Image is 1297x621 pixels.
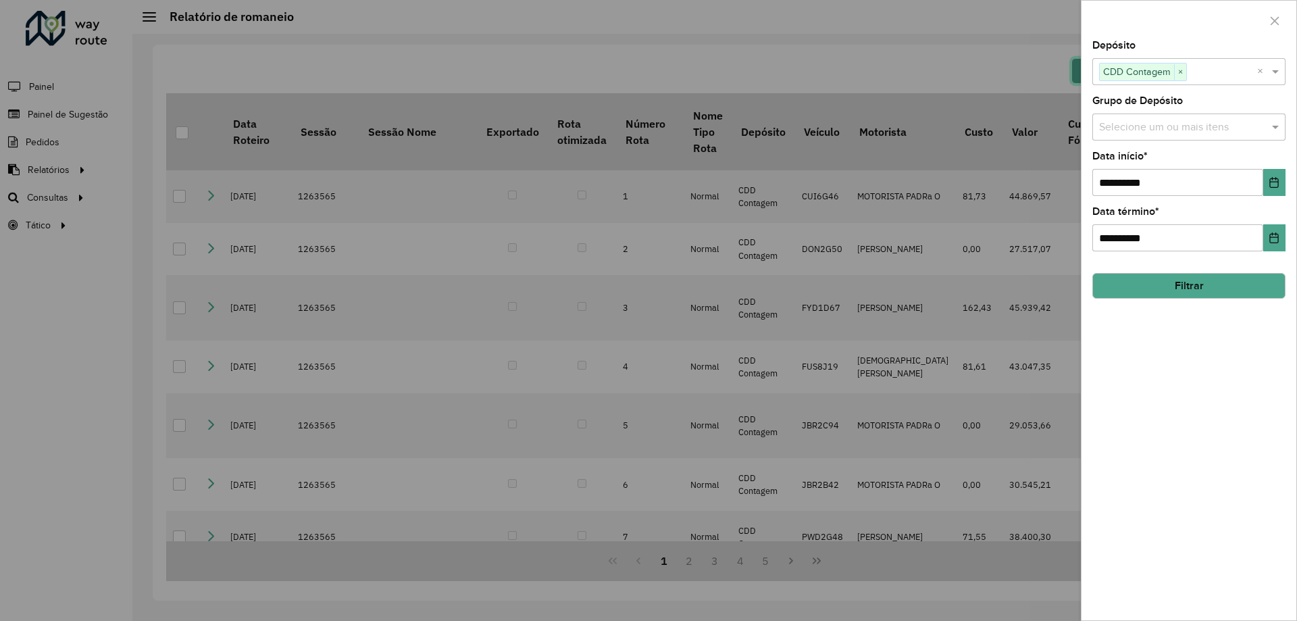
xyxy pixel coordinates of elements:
[1174,64,1186,80] span: ×
[1263,224,1286,251] button: Choose Date
[1100,64,1174,80] span: CDD Contagem
[1092,148,1148,164] label: Data início
[1092,37,1136,53] label: Depósito
[1092,203,1159,220] label: Data término
[1263,169,1286,196] button: Choose Date
[1257,64,1269,80] span: Clear all
[1092,93,1183,109] label: Grupo de Depósito
[1092,273,1286,299] button: Filtrar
